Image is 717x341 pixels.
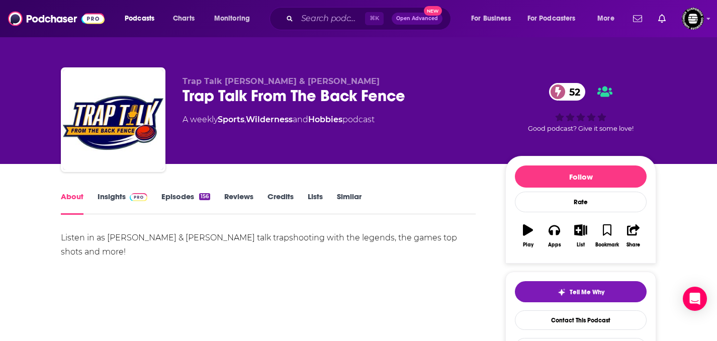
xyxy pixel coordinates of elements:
[161,192,210,215] a: Episodes156
[98,192,147,215] a: InsightsPodchaser Pro
[594,218,620,254] button: Bookmark
[199,193,210,200] div: 156
[118,11,167,27] button: open menu
[173,12,195,26] span: Charts
[682,8,704,30] span: Logged in as KarinaSabol
[559,83,585,101] span: 52
[626,242,640,248] div: Share
[130,193,147,201] img: Podchaser Pro
[568,218,594,254] button: List
[527,12,576,26] span: For Podcasters
[61,192,83,215] a: About
[515,218,541,254] button: Play
[214,12,250,26] span: Monitoring
[595,242,619,248] div: Bookmark
[125,12,154,26] span: Podcasts
[396,16,438,21] span: Open Advanced
[297,11,365,27] input: Search podcasts, credits, & more...
[218,115,244,124] a: Sports
[577,242,585,248] div: List
[8,9,105,28] img: Podchaser - Follow, Share and Rate Podcasts
[207,11,263,27] button: open menu
[246,115,293,124] a: Wilderness
[267,192,294,215] a: Credits
[505,76,656,139] div: 52Good podcast? Give it some love!
[570,288,604,296] span: Tell Me Why
[424,6,442,16] span: New
[558,288,566,296] img: tell me why sparkle
[597,12,614,26] span: More
[521,11,590,27] button: open menu
[590,11,627,27] button: open menu
[61,231,476,259] div: Listen in as [PERSON_NAME] & [PERSON_NAME] talk trapshooting with the legends, the games top shot...
[528,125,634,132] span: Good podcast? Give it some love!
[515,281,647,302] button: tell me why sparkleTell Me Why
[471,12,511,26] span: For Business
[620,218,647,254] button: Share
[654,10,670,27] a: Show notifications dropdown
[279,7,461,30] div: Search podcasts, credits, & more...
[548,242,561,248] div: Apps
[523,242,533,248] div: Play
[166,11,201,27] a: Charts
[682,8,704,30] img: User Profile
[392,13,442,25] button: Open AdvancedNew
[63,69,163,170] img: Trap Talk From The Back Fence
[365,12,384,25] span: ⌘ K
[629,10,646,27] a: Show notifications dropdown
[308,192,323,215] a: Lists
[183,76,380,86] span: Trap Talk [PERSON_NAME] & [PERSON_NAME]
[464,11,523,27] button: open menu
[308,115,342,124] a: Hobbies
[549,83,585,101] a: 52
[244,115,246,124] span: ,
[293,115,308,124] span: and
[515,165,647,188] button: Follow
[337,192,362,215] a: Similar
[682,8,704,30] button: Show profile menu
[683,287,707,311] div: Open Intercom Messenger
[183,114,375,126] div: A weekly podcast
[515,310,647,330] a: Contact This Podcast
[541,218,567,254] button: Apps
[515,192,647,212] div: Rate
[224,192,253,215] a: Reviews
